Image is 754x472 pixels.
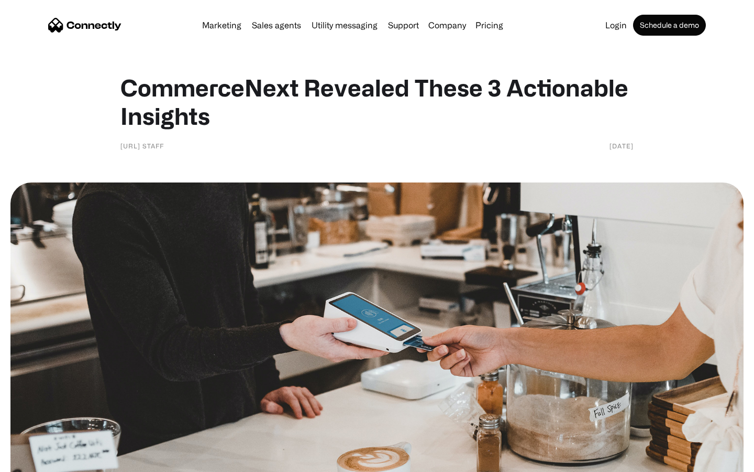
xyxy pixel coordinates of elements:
[21,454,63,468] ul: Language list
[120,141,164,151] div: [URL] Staff
[471,21,507,29] a: Pricing
[633,15,706,36] a: Schedule a demo
[10,454,63,468] aside: Language selected: English
[609,141,634,151] div: [DATE]
[120,73,634,130] h1: CommerceNext Revealed These 3 Actionable Insights
[428,18,466,33] div: Company
[601,21,631,29] a: Login
[198,21,246,29] a: Marketing
[307,21,382,29] a: Utility messaging
[248,21,305,29] a: Sales agents
[384,21,423,29] a: Support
